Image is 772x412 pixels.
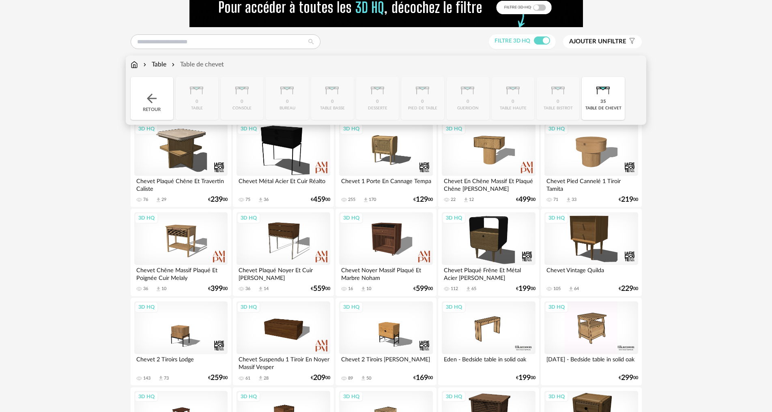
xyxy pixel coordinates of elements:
[264,197,269,203] div: 36
[413,197,433,203] div: € 00
[568,286,574,292] span: Download icon
[626,38,636,46] span: Filter icon
[158,375,164,381] span: Download icon
[541,120,641,207] a: 3D HQ Chevet Pied Cannelé 1 Tiroir Tamita 71 Download icon 33 €21900
[563,35,642,48] button: Ajouter unfiltre Filter icon
[369,197,376,203] div: 170
[233,209,333,296] a: 3D HQ Chevet Plaqué Noyer Et Cuir [PERSON_NAME] 36 Download icon 14 €55900
[413,286,433,292] div: € 00
[135,213,158,223] div: 3D HQ
[442,265,535,281] div: Chevet Plaqué Frêne Et Métal Acier [PERSON_NAME]
[258,375,264,381] span: Download icon
[451,286,458,292] div: 112
[360,286,366,292] span: Download icon
[619,375,638,381] div: € 00
[237,391,260,402] div: 3D HQ
[469,197,474,203] div: 12
[164,376,169,381] div: 73
[339,265,432,281] div: Chevet Noyer Massif Plaqué Et Marbre Noham
[600,99,606,105] div: 35
[518,375,531,381] span: 199
[465,286,471,292] span: Download icon
[416,197,428,203] span: 129
[553,286,561,292] div: 105
[544,176,638,192] div: Chevet Pied Cannelé 1 Tiroir Tamita
[572,197,576,203] div: 33
[619,286,638,292] div: € 00
[574,286,579,292] div: 64
[366,286,371,292] div: 10
[245,376,250,381] div: 61
[516,286,535,292] div: € 00
[339,176,432,192] div: Chevet 1 Porte En Cannage Tempa
[621,375,633,381] span: 299
[413,375,433,381] div: € 00
[134,176,228,192] div: Chevet Plaqué Chêne Et Travertin Caliste
[237,354,330,370] div: Chevet Suspendu 1 Tiroir En Noyer Massif Vesper
[335,209,436,296] a: 3D HQ Chevet Noyer Massif Plaqué Et Marbre Noham 16 Download icon 10 €59900
[438,209,539,296] a: 3D HQ Chevet Plaqué Frêne Et Métal Acier [PERSON_NAME] 112 Download icon 65 €19900
[340,124,363,134] div: 3D HQ
[442,124,466,134] div: 3D HQ
[313,197,325,203] span: 459
[211,197,223,203] span: 239
[438,298,539,385] a: 3D HQ Eden - Bedside table in solid oak €19900
[451,197,456,203] div: 22
[237,176,330,192] div: Chevet Métal Acier Et Cuir Réalto
[442,391,466,402] div: 3D HQ
[335,120,436,207] a: 3D HQ Chevet 1 Porte En Cannage Tempa 255 Download icon 170 €12900
[541,298,641,385] a: 3D HQ [DATE] - Bedside table in solid oak €29900
[237,302,260,312] div: 3D HQ
[142,60,166,69] div: Table
[208,375,228,381] div: € 00
[544,265,638,281] div: Chevet Vintage Quilda
[211,286,223,292] span: 399
[143,286,148,292] div: 36
[258,197,264,203] span: Download icon
[471,286,476,292] div: 65
[442,302,466,312] div: 3D HQ
[335,298,436,385] a: 3D HQ Chevet 2 Tiroirs [PERSON_NAME] 89 Download icon 50 €16900
[569,38,626,46] span: filtre
[313,286,325,292] span: 559
[569,38,607,45] span: Ajouter un
[135,391,158,402] div: 3D HQ
[442,176,535,192] div: Chevet En Chêne Massif Et Plaqué Chêne [PERSON_NAME]
[131,120,231,207] a: 3D HQ Chevet Plaqué Chêne Et Travertin Caliste 76 Download icon 29 €23900
[208,286,228,292] div: € 00
[463,197,469,203] span: Download icon
[131,77,173,120] div: Retour
[237,213,260,223] div: 3D HQ
[416,375,428,381] span: 169
[360,375,366,381] span: Download icon
[233,120,333,207] a: 3D HQ Chevet Métal Acier Et Cuir Réalto 75 Download icon 36 €45900
[155,286,161,292] span: Download icon
[495,38,530,44] span: Filtre 3D HQ
[237,265,330,281] div: Chevet Plaqué Noyer Et Cuir [PERSON_NAME]
[211,375,223,381] span: 259
[245,197,250,203] div: 75
[545,302,568,312] div: 3D HQ
[348,286,353,292] div: 16
[566,197,572,203] span: Download icon
[348,376,353,381] div: 89
[516,375,535,381] div: € 00
[135,124,158,134] div: 3D HQ
[135,302,158,312] div: 3D HQ
[161,197,166,203] div: 29
[131,60,138,69] img: svg+xml;base64,PHN2ZyB3aWR0aD0iMTYiIGhlaWdodD0iMTciIHZpZXdCb3g9IjAgMCAxNiAxNyIgZmlsbD0ibm9uZSIgeG...
[553,197,558,203] div: 71
[545,124,568,134] div: 3D HQ
[258,286,264,292] span: Download icon
[340,302,363,312] div: 3D HQ
[340,213,363,223] div: 3D HQ
[264,376,269,381] div: 28
[143,376,151,381] div: 143
[233,298,333,385] a: 3D HQ Chevet Suspendu 1 Tiroir En Noyer Massif Vesper 61 Download icon 28 €20900
[311,197,330,203] div: € 00
[340,391,363,402] div: 3D HQ
[131,209,231,296] a: 3D HQ Chevet Chêne Massif Plaqué Et Poignée Cuir Melaly 36 Download icon 10 €39900
[311,286,330,292] div: € 00
[313,375,325,381] span: 209
[541,209,641,296] a: 3D HQ Chevet Vintage Quilda 105 Download icon 64 €22900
